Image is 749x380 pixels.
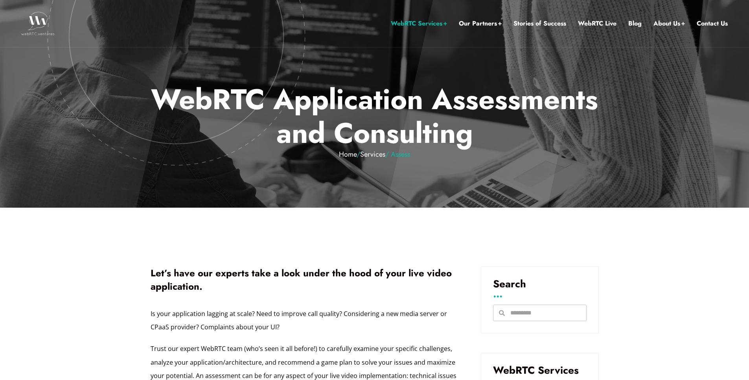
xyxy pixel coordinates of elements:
a: WebRTC Services [391,18,447,29]
img: WebRTC.ventures [21,12,55,35]
a: About Us [653,18,685,29]
p: Is your application lagging at scale? Need to improve call quality? Considering a new media serve... [151,307,457,334]
a: Our Partners [459,18,502,29]
p: WebRTC Application Assessments and Consulting [144,82,605,159]
em: / / Assess [144,150,605,159]
a: Stories of Success [513,18,566,29]
a: Contact Us [697,18,728,29]
h3: ... [493,291,587,297]
h1: Let’s have our experts take a look under the hood of your live video application. [151,267,457,293]
a: WebRTC Live [578,18,616,29]
a: Services [360,149,385,159]
a: Home [339,149,357,159]
a: Blog [628,18,642,29]
h3: WebRTC Services [493,365,587,375]
h3: Search [493,279,587,289]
